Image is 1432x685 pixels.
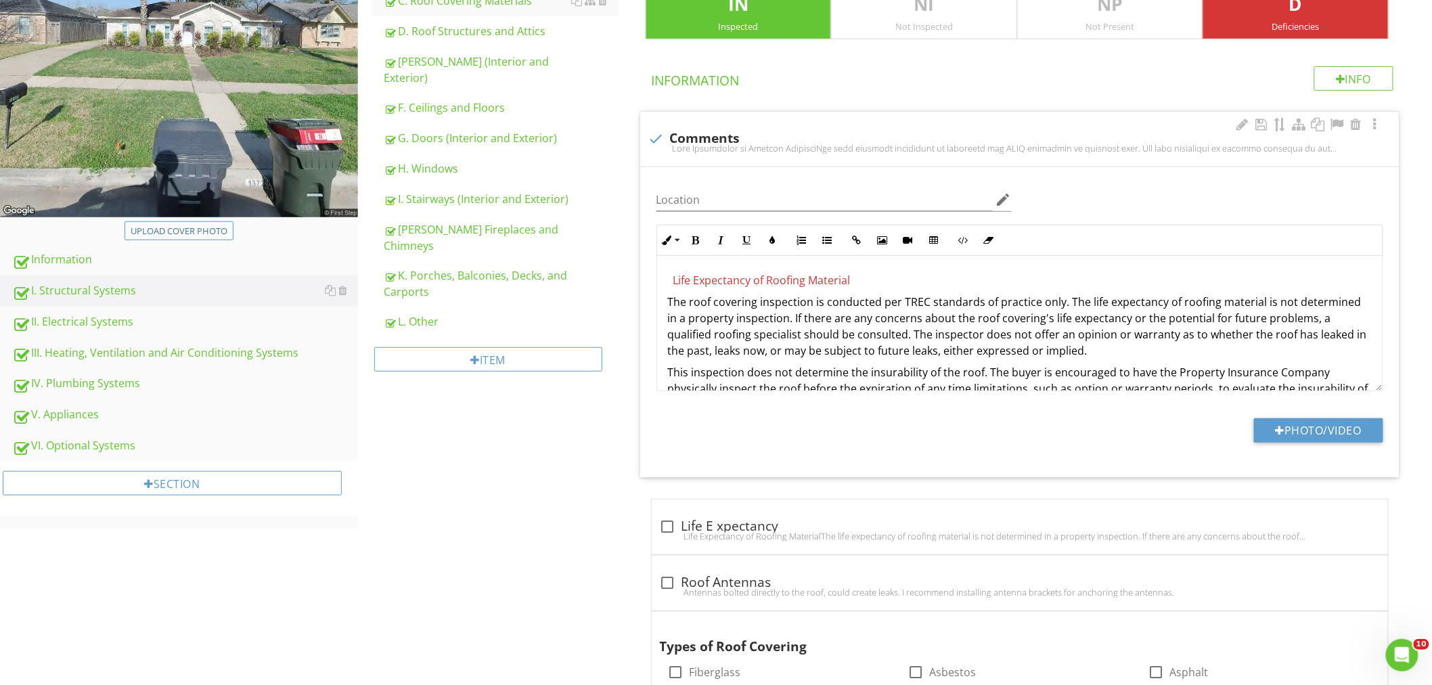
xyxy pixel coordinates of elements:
button: Code View [950,227,976,253]
button: Clear Formatting [976,227,1002,253]
p: This inspection does not determine the insurability of the roof. The buyer is encouraged to have ... [668,364,1372,413]
div: D. Roof Structures and Attics [384,23,619,39]
div: Lore Ipsumdolor si Ametcon AdipisciNge sedd eiusmodt incididunt ut laboreetd mag ALIQ enimadmin v... [648,143,1391,154]
iframe: Intercom live chat [1386,639,1418,671]
div: II. Electrical Systems [12,313,358,331]
button: Bold (Ctrl+B) [683,227,709,253]
div: K. Porches, Balconies, Decks, and Carports [384,267,619,300]
span: Life Expectancy of Roofing Material [673,273,851,288]
button: Insert Image (Ctrl+P) [870,227,895,253]
p: The roof covering inspection is conducted per TREC standards of practice only. The life expectanc... [668,294,1372,359]
button: Upload cover photo [125,221,233,240]
i: edit [995,192,1012,208]
div: Section [3,471,342,495]
button: Insert Link (Ctrl+K) [844,227,870,253]
button: Italic (Ctrl+I) [709,227,734,253]
div: Life Expectancy of Roofing MaterialThe life expectancy of roofing material is not determined in a... [660,531,1380,542]
div: Item [374,347,602,372]
button: Unordered List [815,227,841,253]
div: IV. Plumbing Systems [12,375,358,393]
div: [PERSON_NAME] Fireplaces and Chimneys [384,221,619,254]
div: H. Windows [384,160,619,177]
div: Not Present [1018,21,1203,32]
button: Inline Style [657,227,683,253]
button: Ordered List [789,227,815,253]
div: Not Inspected [832,21,1016,32]
div: F. Ceilings and Floors [384,100,619,116]
button: Underline (Ctrl+U) [734,227,760,253]
div: Information [12,251,358,269]
div: [PERSON_NAME] (Interior and Exterior) [384,53,619,86]
div: I. Stairways (Interior and Exterior) [384,191,619,207]
label: Asbestos [930,665,977,679]
div: L. Other [384,313,619,330]
h4: Information [652,66,1393,89]
div: Inspected [646,21,831,32]
div: Antennas bolted directly to the roof, could create leaks. I recommend installing antenna brackets... [660,587,1380,598]
label: Fiberglass [690,665,741,679]
div: Info [1314,66,1394,91]
div: III. Heating, Ventilation and Air Conditioning Systems [12,345,358,362]
button: Colors [760,227,786,253]
button: Photo/Video [1254,418,1383,443]
div: Types of Roof Covering [660,617,1344,657]
span: 10 [1414,639,1429,650]
input: Location [656,189,993,211]
label: Asphalt [1169,665,1208,679]
div: Upload cover photo [131,225,227,238]
div: Deficiencies [1203,21,1388,32]
div: I. Structural Systems [12,282,358,300]
button: Insert Table [921,227,947,253]
div: V. Appliances [12,406,358,424]
div: VI. Optional Systems [12,437,358,455]
button: Insert Video [895,227,921,253]
div: G. Doors (Interior and Exterior) [384,130,619,146]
